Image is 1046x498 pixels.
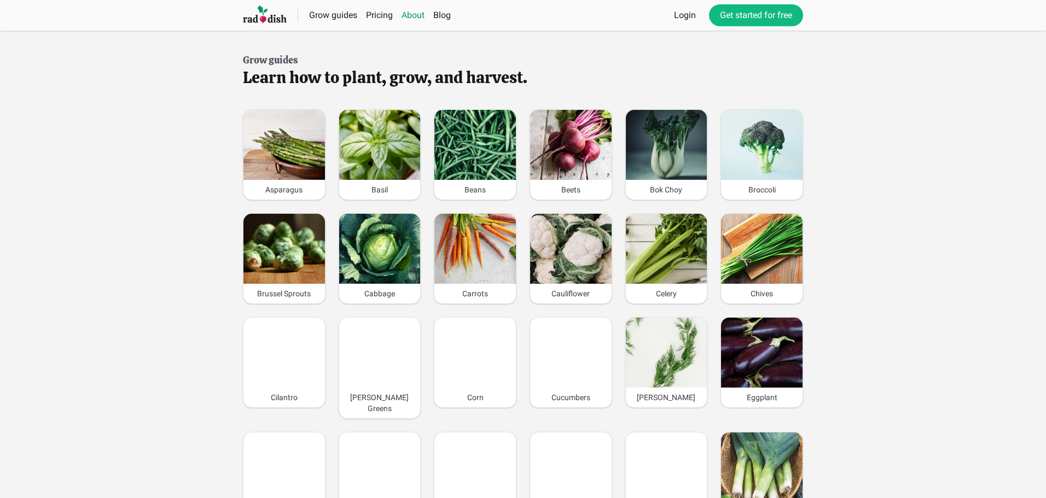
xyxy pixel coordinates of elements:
[339,388,421,418] div: [PERSON_NAME] Greens
[339,318,421,388] img: Image of Collard Greens
[339,110,421,180] img: Image of Basil
[625,109,708,200] a: Image of Bok ChoyBok Choy
[720,213,803,304] a: Image of ChivesChives
[626,388,707,407] div: [PERSON_NAME]
[243,284,325,303] div: Brussel Sprouts
[721,318,803,388] img: Image of Eggplant
[720,317,803,419] a: Image of EggplantEggplant
[309,10,357,20] a: Grow guides
[434,284,516,303] div: Carrots
[720,109,803,200] a: Image of BroccoliBroccoli
[434,180,516,200] div: Beans
[434,388,516,407] div: Corn
[402,10,425,20] a: About
[721,180,803,200] div: Broccoli
[721,388,803,407] div: Eggplant
[339,317,421,419] a: Image of Collard Greens[PERSON_NAME] Greens
[243,213,326,304] a: Image of Brussel SproutsBrussel Sprouts
[339,214,421,284] img: Image of Cabbage
[434,213,516,304] a: Image of CarrotsCarrots
[243,109,326,200] a: Image of AsparagusAsparagus
[243,318,325,388] img: Image of Cilantro
[530,284,612,303] div: Cauliflower
[625,213,708,304] a: Image of CeleryCelery
[530,388,612,407] div: Cucumbers
[434,109,516,200] a: Image of BeansBeans
[243,180,325,200] div: Asparagus
[530,109,612,200] a: Image of BeetsBeets
[243,110,325,180] img: Image of Asparagus
[339,213,421,304] a: Image of CabbageCabbage
[721,110,803,180] img: Image of Broccoli
[434,110,516,180] img: Image of Beans
[243,5,287,25] img: Raddish company logo
[530,213,612,304] a: Image of CauliflowerCauliflower
[339,109,421,200] a: Image of BasilBasil
[674,9,696,22] a: Login
[530,318,612,388] img: Image of Cucumbers
[243,214,325,284] img: Image of Brussel Sprouts
[366,10,393,20] a: Pricing
[626,214,707,284] img: Image of Celery
[434,317,516,419] a: Image of CornCorn
[434,214,516,284] img: Image of Carrots
[530,180,612,200] div: Beets
[434,318,516,388] img: Image of Corn
[243,317,326,419] a: Image of CilantroCilantro
[626,284,707,303] div: Celery
[721,284,803,303] div: Chives
[625,317,708,419] a: Image of Dill[PERSON_NAME]
[243,52,803,68] h1: Grow guides
[243,388,325,407] div: Cilantro
[626,318,707,388] img: Image of Dill
[709,4,803,26] a: Get started for free
[433,10,451,20] a: Blog
[339,284,421,303] div: Cabbage
[243,68,803,87] h2: Learn how to plant, grow, and harvest.
[530,317,612,419] a: Image of CucumbersCucumbers
[626,110,707,180] img: Image of Bok Choy
[626,180,707,200] div: Bok Choy
[721,214,803,284] img: Image of Chives
[339,180,421,200] div: Basil
[530,214,612,284] img: Image of Cauliflower
[530,110,612,180] img: Image of Beets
